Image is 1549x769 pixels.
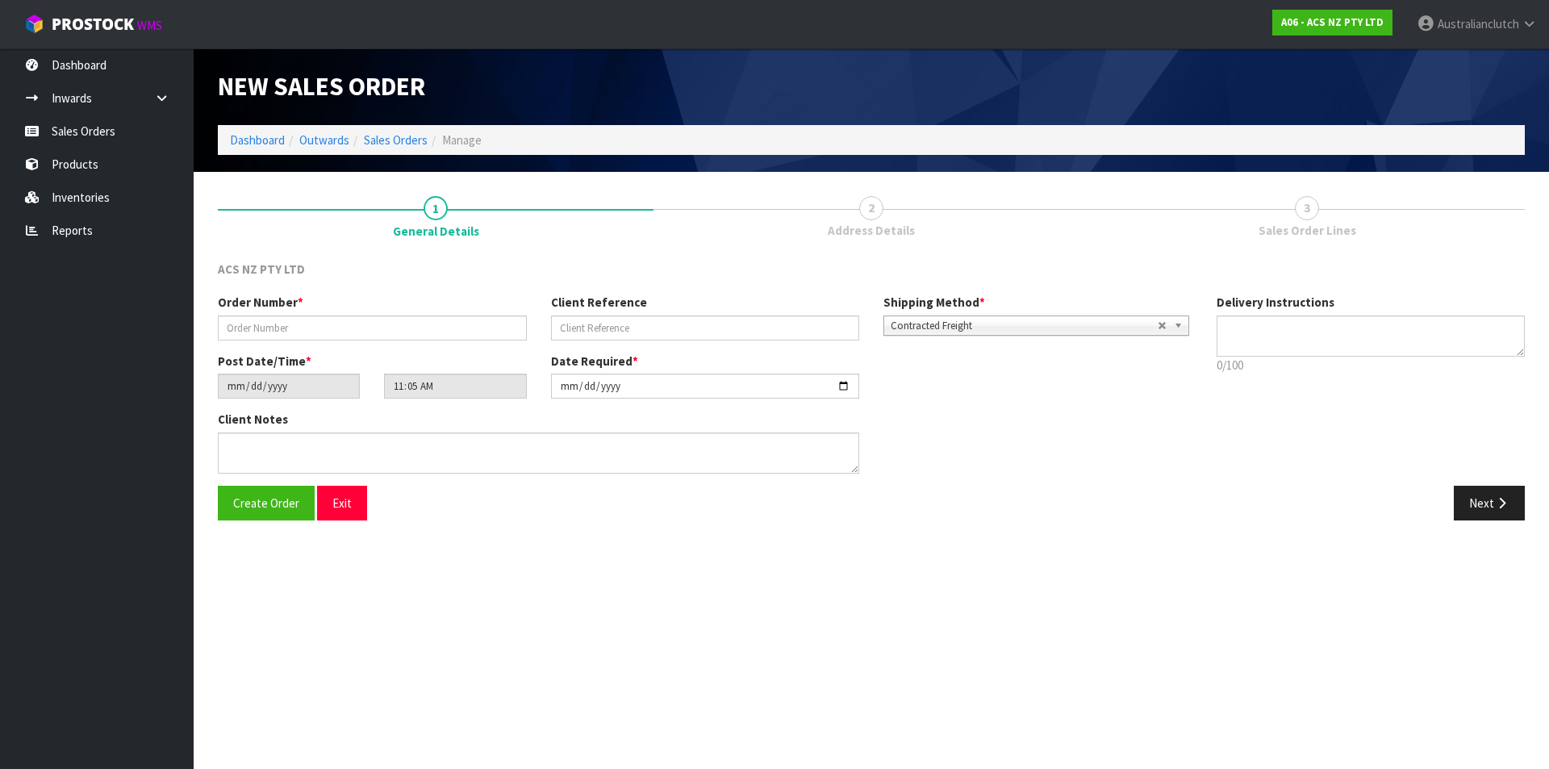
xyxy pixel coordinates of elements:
[24,14,44,34] img: cube-alt.png
[317,486,367,520] button: Exit
[442,132,482,148] span: Manage
[233,495,299,511] span: Create Order
[828,222,915,239] span: Address Details
[891,316,1158,336] span: Contracted Freight
[218,316,527,341] input: Order Number
[364,132,428,148] a: Sales Orders
[218,70,425,102] span: New Sales Order
[393,223,479,240] span: General Details
[137,18,162,33] small: WMS
[218,411,288,428] label: Client Notes
[218,261,305,277] span: ACS NZ PTY LTD
[218,486,315,520] button: Create Order
[424,196,448,220] span: 1
[218,249,1525,533] span: General Details
[551,316,860,341] input: Client Reference
[299,132,349,148] a: Outwards
[52,14,134,35] span: ProStock
[1454,486,1525,520] button: Next
[218,353,311,370] label: Post Date/Time
[1259,222,1356,239] span: Sales Order Lines
[551,353,638,370] label: Date Required
[859,196,883,220] span: 2
[1281,15,1384,29] strong: A06 - ACS NZ PTY LTD
[1217,357,1526,374] p: 0/100
[551,294,647,311] label: Client Reference
[218,294,303,311] label: Order Number
[1295,196,1319,220] span: 3
[883,294,985,311] label: Shipping Method
[1217,294,1334,311] label: Delivery Instructions
[230,132,285,148] a: Dashboard
[1438,16,1519,31] span: Australianclutch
